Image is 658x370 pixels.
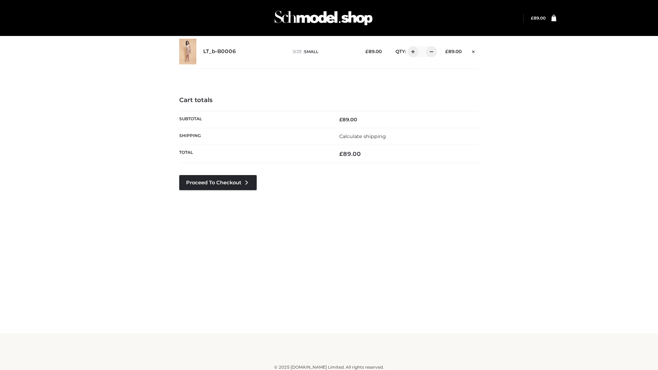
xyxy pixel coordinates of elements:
th: Shipping [179,128,329,145]
a: Proceed to Checkout [179,175,257,190]
bdi: 89.00 [365,49,382,54]
bdi: 89.00 [339,150,361,157]
div: QTY: [389,46,435,57]
h4: Cart totals [179,97,479,104]
a: Calculate shipping [339,133,386,139]
span: £ [445,49,448,54]
span: £ [365,49,368,54]
bdi: 89.00 [339,116,357,123]
span: £ [339,150,343,157]
bdi: 89.00 [445,49,462,54]
th: Subtotal [179,111,329,128]
p: size : [293,49,355,55]
a: Remove this item [468,46,479,55]
span: SMALL [304,49,318,54]
th: Total [179,145,329,163]
img: Schmodel Admin 964 [272,4,375,32]
a: £89.00 [531,15,546,21]
span: £ [531,15,534,21]
span: £ [339,116,342,123]
bdi: 89.00 [531,15,546,21]
a: LT_b-B0006 [203,48,236,55]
